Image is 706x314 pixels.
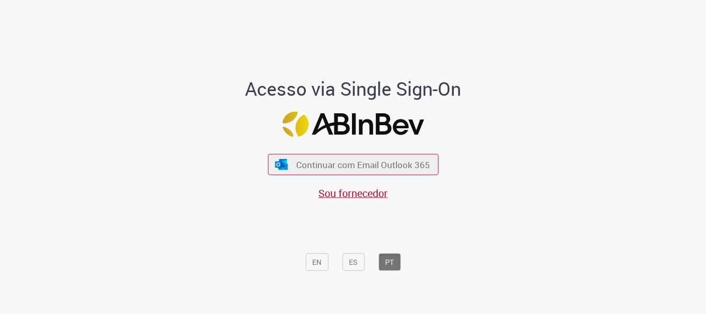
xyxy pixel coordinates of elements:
button: PT [378,253,401,271]
button: ícone Azure/Microsoft 360 Continuar com Email Outlook 365 [268,154,438,175]
button: ES [342,253,364,271]
h1: Acesso via Single Sign-On [210,79,497,99]
img: Logo ABInBev [282,112,424,137]
img: ícone Azure/Microsoft 360 [274,159,289,170]
button: EN [305,253,328,271]
a: Sou fornecedor [318,186,388,200]
span: Continuar com Email Outlook 365 [296,159,430,171]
